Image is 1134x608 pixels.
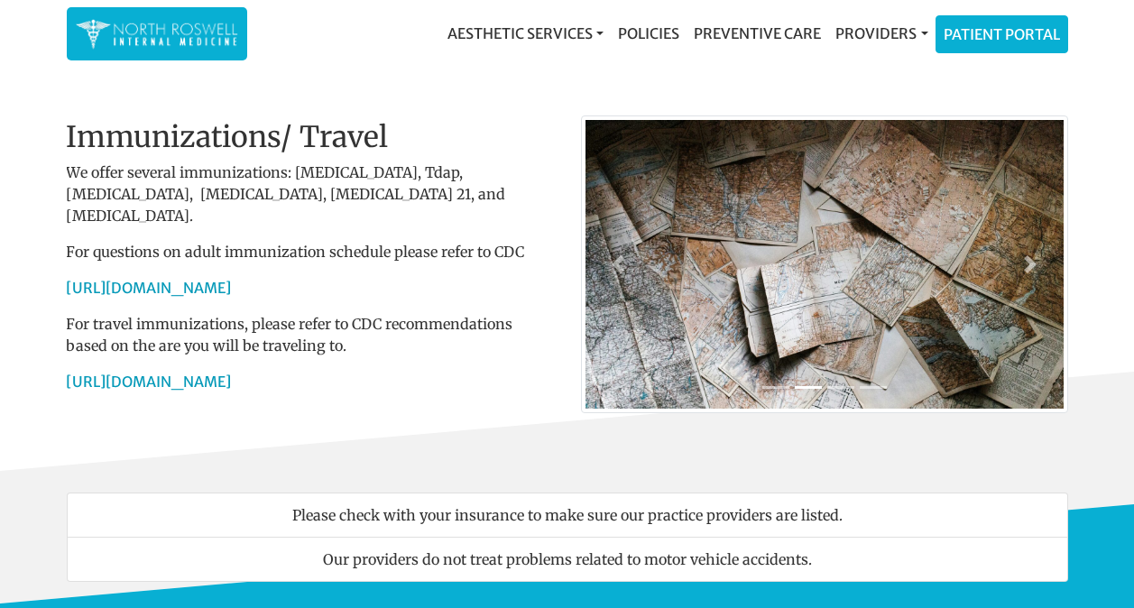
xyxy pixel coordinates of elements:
a: Patient Portal [936,16,1067,52]
p: For questions on adult immunization schedule please refer to CDC [67,241,554,263]
a: Policies [611,15,687,51]
a: Aesthetic Services [440,15,611,51]
a: Preventive Care [687,15,828,51]
img: North Roswell Internal Medicine [76,16,238,51]
p: For travel immunizations, please refer to CDC recommendations based on the are you will be travel... [67,313,554,356]
a: Providers [828,15,935,51]
li: Please check with your insurance to make sure our practice providers are listed. [67,493,1068,538]
a: [URL][DOMAIN_NAME] [67,279,231,297]
p: We offer several immunizations: [MEDICAL_DATA], Tdap, [MEDICAL_DATA], [MEDICAL_DATA], [MEDICAL_DA... [67,161,554,226]
h2: Immunizations/ Travel [67,120,554,154]
a: [URL][DOMAIN_NAME] [67,373,231,391]
li: Our providers do not treat problems related to motor vehicle accidents. [67,537,1068,582]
